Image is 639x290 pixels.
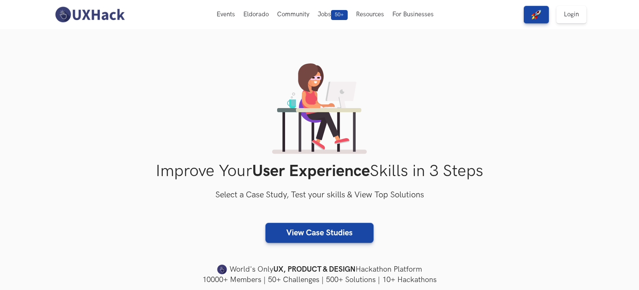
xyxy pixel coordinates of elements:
img: rocket [531,10,541,20]
img: lady working on laptop [272,63,367,154]
img: uxhack-favicon-image.png [217,264,227,275]
h1: Improve Your Skills in 3 Steps [53,161,587,181]
strong: User Experience [252,161,370,181]
span: 50+ [331,10,348,20]
h3: Select a Case Study, Test your skills & View Top Solutions [53,189,587,202]
a: View Case Studies [265,223,374,243]
strong: UX, PRODUCT & DESIGN [273,264,356,275]
img: UXHack-logo.png [53,6,127,23]
a: Login [556,6,586,23]
h4: World's Only Hackathon Platform [53,264,587,275]
h4: 10000+ Members | 50+ Challenges | 500+ Solutions | 10+ Hackathons [53,275,587,285]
